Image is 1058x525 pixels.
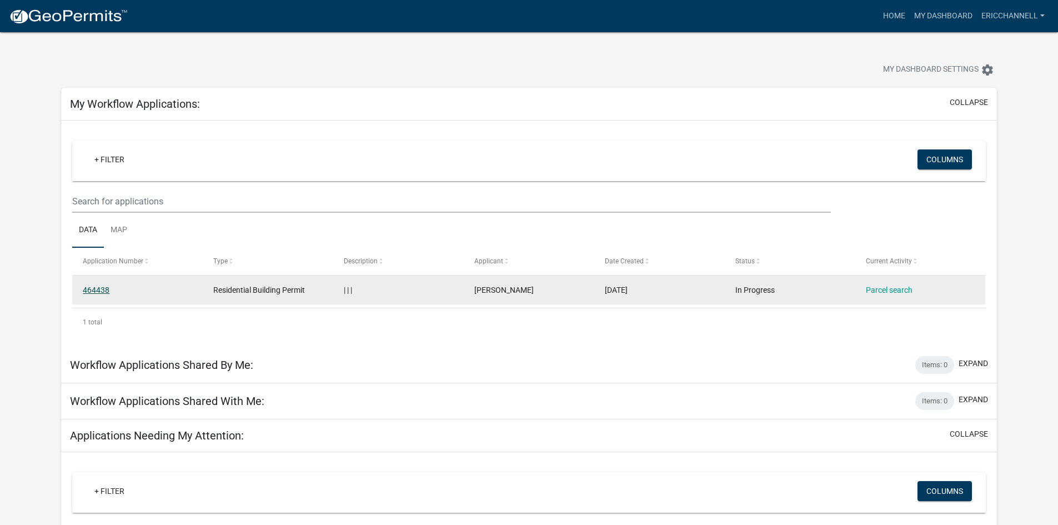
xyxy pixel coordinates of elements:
[724,248,855,274] datatable-header-cell: Status
[879,6,910,27] a: Home
[333,248,464,274] datatable-header-cell: Description
[959,394,988,406] button: expand
[86,481,133,501] a: + Filter
[86,149,133,169] a: + Filter
[917,149,972,169] button: Columns
[72,190,830,213] input: Search for applications
[735,286,775,294] span: In Progress
[70,97,200,111] h5: My Workflow Applications:
[866,286,912,294] a: Parcel search
[977,6,1049,27] a: EricChannell
[83,257,143,265] span: Application Number
[950,97,988,108] button: collapse
[104,213,134,248] a: Map
[344,257,378,265] span: Description
[950,428,988,440] button: collapse
[72,213,104,248] a: Data
[70,358,253,372] h5: Workflow Applications Shared By Me:
[915,356,954,374] div: Items: 0
[344,286,352,294] span: | | |
[981,63,994,77] i: settings
[594,248,725,274] datatable-header-cell: Date Created
[464,248,594,274] datatable-header-cell: Applicant
[605,286,628,294] span: 08/15/2025
[866,257,912,265] span: Current Activity
[959,358,988,369] button: expand
[203,248,333,274] datatable-header-cell: Type
[735,257,755,265] span: Status
[72,248,203,274] datatable-header-cell: Application Number
[883,63,979,77] span: My Dashboard Settings
[910,6,977,27] a: My Dashboard
[61,121,997,347] div: collapse
[474,257,503,265] span: Applicant
[474,286,534,294] span: Herman Eric Channell
[70,394,264,408] h5: Workflow Applications Shared With Me:
[213,286,305,294] span: Residential Building Permit
[83,286,109,294] a: 464438
[70,429,244,442] h5: Applications Needing My Attention:
[915,392,954,410] div: Items: 0
[874,59,1003,81] button: My Dashboard Settingssettings
[855,248,985,274] datatable-header-cell: Current Activity
[917,481,972,501] button: Columns
[72,308,986,336] div: 1 total
[605,257,644,265] span: Date Created
[213,257,228,265] span: Type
